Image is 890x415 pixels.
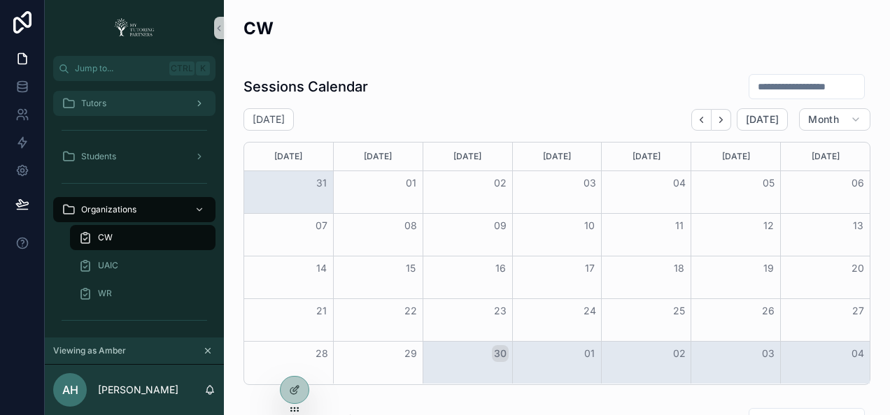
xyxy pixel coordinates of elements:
div: scrollable content [45,81,224,337]
button: 18 [671,260,688,277]
span: Ctrl [169,61,195,75]
button: 04 [671,175,688,191]
button: 27 [849,303,866,319]
button: Jump to...CtrlK [53,56,216,81]
button: 20 [849,260,866,277]
div: [DATE] [425,143,510,170]
button: 24 [581,303,598,319]
button: 12 [760,217,777,234]
button: 03 [581,175,598,191]
button: 09 [492,217,509,234]
button: 16 [492,260,509,277]
h1: Sessions Calendar [243,77,368,96]
div: [DATE] [515,143,600,170]
div: [DATE] [336,143,421,170]
span: [DATE] [746,113,779,126]
button: 06 [849,175,866,191]
button: 07 [313,217,330,234]
a: CW [70,225,216,250]
button: 21 [313,303,330,319]
h2: CW [243,17,274,40]
span: K [197,63,209,74]
button: 15 [402,260,419,277]
a: Students [53,144,216,169]
div: [DATE] [246,143,331,170]
button: 22 [402,303,419,319]
span: Organizations [81,204,136,215]
button: 01 [581,345,598,362]
span: Tutors [81,98,106,109]
button: 08 [402,217,419,234]
button: 31 [313,175,330,191]
button: 14 [313,260,330,277]
button: 13 [849,217,866,234]
span: WR [98,288,112,299]
div: [DATE] [693,143,778,170]
span: UAIC [98,260,118,271]
a: Organizations [53,197,216,222]
button: 26 [760,303,777,319]
a: Tutors [53,91,216,116]
button: 25 [671,303,688,319]
button: 28 [313,345,330,362]
div: [DATE] [604,143,688,170]
a: UAIC [70,253,216,278]
p: [PERSON_NAME] [98,383,178,397]
button: 05 [760,175,777,191]
button: 04 [849,345,866,362]
button: Back [691,109,712,131]
a: WR [70,281,216,306]
button: 19 [760,260,777,277]
button: 23 [492,303,509,319]
button: 02 [671,345,688,362]
span: Students [81,151,116,162]
img: App logo [110,17,159,39]
h2: [DATE] [253,112,285,126]
button: 11 [671,217,688,234]
button: 03 [760,345,777,362]
div: [DATE] [783,143,868,170]
span: Jump to... [75,63,164,74]
span: CW [98,232,113,243]
button: 29 [402,345,419,362]
button: 01 [402,175,419,191]
button: 02 [492,175,509,191]
button: Next [712,109,731,131]
span: Viewing as Amber [53,345,126,356]
span: Month [808,113,839,126]
button: [DATE] [737,108,788,131]
button: Month [799,108,870,131]
div: Month View [243,142,870,385]
button: 10 [581,217,598,234]
button: 30 [492,345,509,362]
span: AH [62,381,78,398]
button: 17 [581,260,598,277]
